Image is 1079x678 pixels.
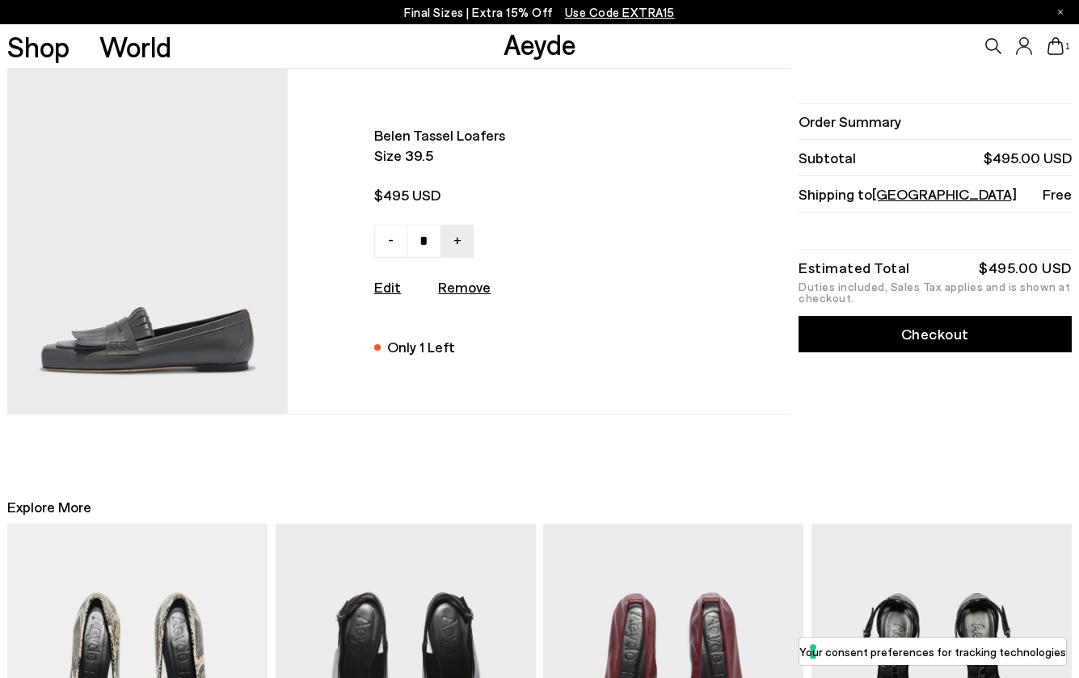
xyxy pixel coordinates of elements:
[99,32,171,61] a: World
[504,27,576,61] a: Aeyde
[799,140,1072,176] li: Subtotal
[404,2,675,23] p: Final Sizes | Extra 15% Off
[374,185,680,205] span: $495 USD
[7,32,70,61] a: Shop
[440,225,474,258] a: +
[374,145,680,166] span: Size 39.5
[979,262,1072,273] div: $495.00 USD
[799,262,910,273] div: Estimated Total
[799,643,1066,660] label: Your consent preferences for tracking technologies
[799,638,1066,665] button: Your consent preferences for tracking technologies
[799,103,1072,140] li: Order Summary
[7,69,288,414] img: AEYDE_BELENNAPPALEATHERCHARCOAL_1_580x.jpg
[374,225,407,258] a: -
[799,184,1017,204] span: Shipping to
[388,230,394,249] span: -
[799,316,1072,352] a: Checkout
[1047,37,1064,55] a: 1
[799,281,1072,304] div: Duties included, Sales Tax applies and is shown at checkout.
[438,278,491,296] u: Remove
[1043,184,1072,204] span: Free
[374,278,401,296] a: Edit
[453,230,462,249] span: +
[984,148,1072,168] span: $495.00 USD
[565,5,675,19] span: Navigate to /collections/ss25-final-sizes
[1064,42,1072,51] span: 1
[387,336,455,358] div: Only 1 Left
[872,185,1017,203] span: [GEOGRAPHIC_DATA]
[374,125,680,145] span: Belen tassel loafers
